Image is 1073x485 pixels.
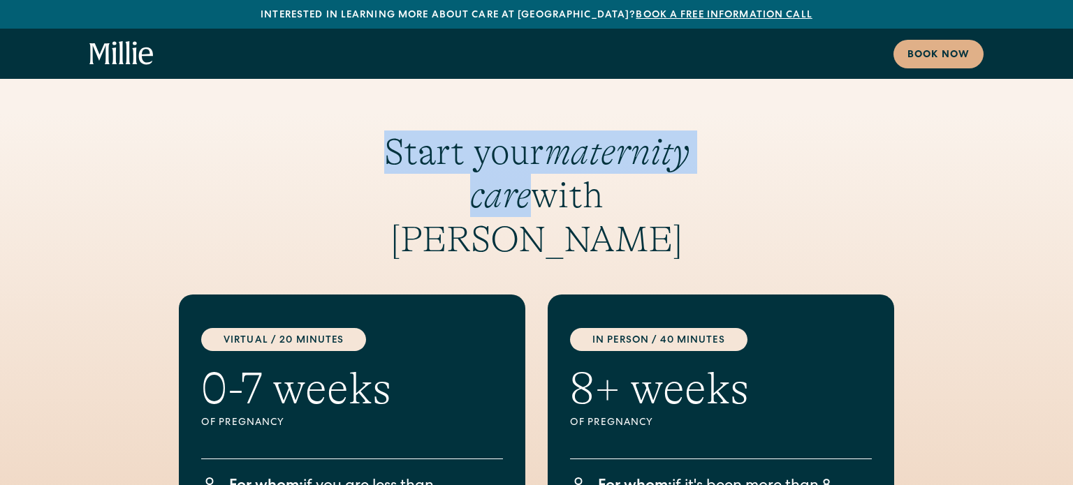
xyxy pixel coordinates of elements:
[570,416,749,431] div: Of pregnancy
[570,328,747,351] div: in person / 40 minutes
[201,362,391,416] h2: 0-7 weeks
[470,131,689,216] em: maternity care
[201,416,391,431] div: Of pregnancy
[636,10,812,20] a: Book a free information call
[328,130,745,261] h3: Start your with [PERSON_NAME]
[570,362,749,416] h2: 8+ weeks
[201,328,366,351] div: Virtual / 20 Minutes
[893,40,984,68] a: Book now
[907,48,970,63] div: Book now
[89,41,154,66] a: home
